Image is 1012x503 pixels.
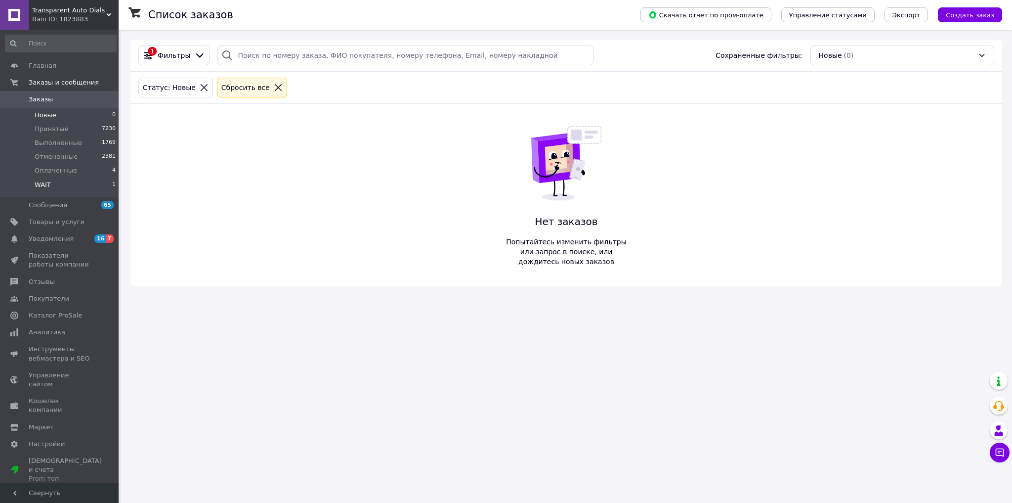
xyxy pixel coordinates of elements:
div: Prom топ [29,474,102,483]
span: Покупатели [29,294,69,303]
button: Создать заказ [938,7,1002,22]
span: 0 [112,111,116,120]
span: Настройки [29,440,65,449]
span: Отзывы [29,277,55,286]
button: Скачать отчет по пром-оплате [640,7,771,22]
span: 7 [106,234,114,243]
span: (0) [844,51,854,59]
span: Выполненные [35,138,82,147]
span: Управление статусами [789,11,867,19]
span: Инструменты вебмастера и SEO [29,345,91,363]
span: 2381 [102,152,116,161]
span: Аналитика [29,328,65,337]
span: Попытайтесь изменить фильтры или запрос в поиске, или дождитесь новых заказов [501,237,632,267]
span: 65 [101,201,114,209]
span: Создать заказ [946,11,994,19]
span: Скачать отчет по пром-оплате [648,10,763,19]
span: Заказы [29,95,53,104]
span: Товары и услуги [29,218,84,227]
span: Экспорт [892,11,920,19]
span: 4 [112,166,116,175]
span: Нет заказов [501,215,632,229]
span: Оплаченные [35,166,77,175]
span: Отмененные [35,152,78,161]
span: Уведомления [29,234,74,243]
h1: Список заказов [148,9,233,21]
span: 7230 [102,125,116,134]
a: Создать заказ [928,10,1002,18]
span: Новые [819,50,842,60]
span: 1769 [102,138,116,147]
span: 16 [94,234,106,243]
span: Главная [29,61,56,70]
span: Заказы и сообщения [29,78,99,87]
span: Новые [35,111,56,120]
button: Чат с покупателем [990,443,1010,462]
span: Кошелек компании [29,397,91,414]
span: WAIT [35,181,51,189]
span: Управление сайтом [29,371,91,389]
span: Принятые [35,125,69,134]
button: Экспорт [885,7,928,22]
span: Сохраненные фильтры: [716,50,802,60]
div: Ваш ID: 1823883 [32,15,119,24]
span: Показатели работы компании [29,251,91,269]
span: Каталог ProSale [29,311,82,320]
span: [DEMOGRAPHIC_DATA] и счета [29,457,102,484]
input: Поиск по номеру заказа, ФИО покупателя, номеру телефона, Email, номеру накладной [217,46,593,65]
button: Управление статусами [781,7,875,22]
span: Фильтры [158,50,190,60]
span: Маркет [29,423,54,432]
input: Поиск [5,35,117,52]
span: Сообщения [29,201,67,210]
span: 1 [112,181,116,189]
div: Статус: Новые [141,82,198,93]
span: Transparent Auto Dials [32,6,106,15]
div: Сбросить все [219,82,272,93]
